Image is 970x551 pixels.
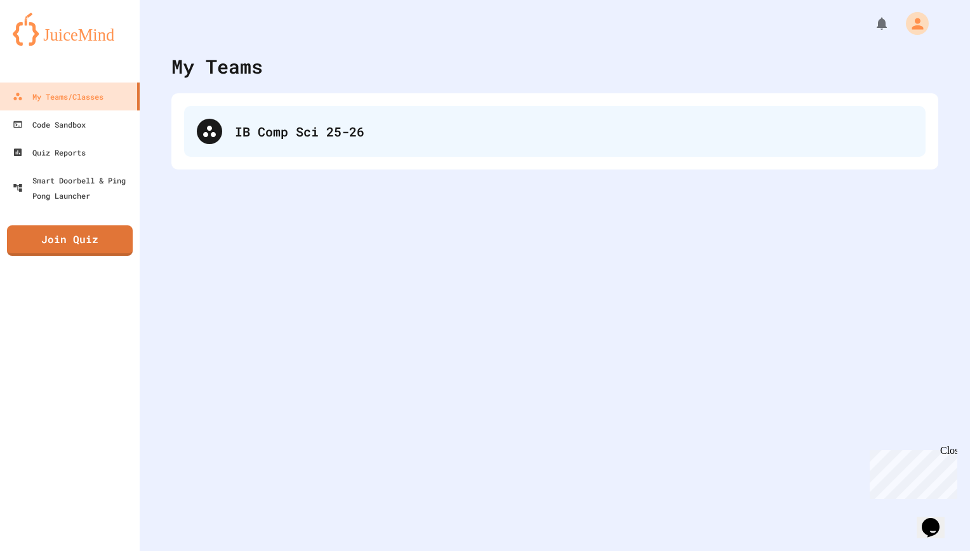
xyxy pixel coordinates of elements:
div: Chat with us now!Close [5,5,88,81]
div: IB Comp Sci 25-26 [184,106,926,157]
div: Code Sandbox [13,117,86,132]
div: Quiz Reports [13,145,86,160]
iframe: chat widget [865,445,957,499]
div: My Teams/Classes [13,89,103,104]
div: My Account [893,9,932,38]
iframe: chat widget [917,500,957,538]
div: IB Comp Sci 25-26 [235,122,913,141]
div: My Notifications [851,13,893,34]
a: Join Quiz [7,225,133,256]
div: My Teams [171,52,263,81]
div: Smart Doorbell & Ping Pong Launcher [13,173,135,203]
img: logo-orange.svg [13,13,127,46]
